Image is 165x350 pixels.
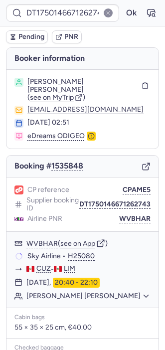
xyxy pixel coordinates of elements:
[14,314,151,321] div: Cabin bags
[68,252,95,260] button: H25080
[27,94,85,102] button: (see on MyTrip)
[6,48,159,69] h4: Booker information
[27,186,69,194] span: CP reference
[14,323,151,332] p: 55 × 35 × 25 cm, €40.00
[14,185,23,194] figure: 1L airline logo
[123,186,151,194] button: CPAME5
[26,240,58,248] button: WVBHAR
[14,214,23,223] figure: H2 airline logo
[60,240,95,248] button: see on App
[27,252,151,261] div: •
[26,265,151,274] div: -
[18,33,44,41] span: Pending
[79,200,151,208] button: DT1750146671262743
[26,292,151,301] button: [PERSON_NAME] [PERSON_NAME]
[64,33,78,41] span: PNR
[51,162,83,171] button: 1535848
[26,196,79,212] span: Supplier booking ID
[119,215,151,223] button: WVBHAR
[36,265,51,273] span: CUZ
[64,265,75,273] span: LIM
[27,106,144,114] button: [EMAIL_ADDRESS][DOMAIN_NAME]
[53,278,100,288] time: 20:40 - 22:10
[27,252,61,261] span: Sky Airline
[30,93,74,102] span: see on MyTrip
[26,239,151,248] div: ( )
[27,215,62,223] span: Airline PNR
[52,30,82,43] button: PNR
[6,30,48,43] button: Pending
[26,278,100,288] div: [DATE],
[14,162,83,171] span: Booking #
[123,5,139,21] button: Ok
[6,4,119,22] input: PNR Reference
[27,119,151,127] div: [DATE] 02:51
[27,78,138,94] span: [PERSON_NAME] [PERSON_NAME]
[27,132,85,141] span: eDreams ODIGEO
